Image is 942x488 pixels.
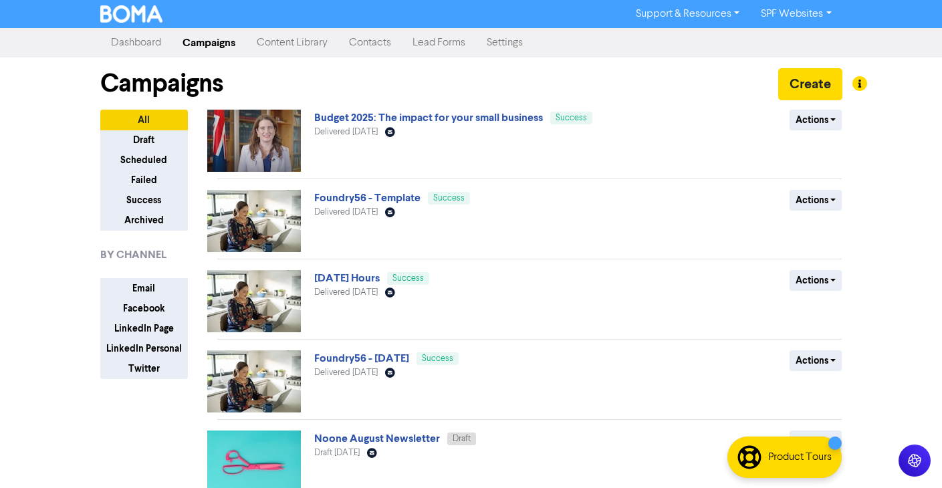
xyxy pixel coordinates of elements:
span: Delivered [DATE] [314,128,378,136]
button: Facebook [100,298,188,319]
button: Actions [790,190,842,211]
span: Success [556,114,587,122]
a: Lead Forms [402,29,476,56]
button: Actions [790,270,842,291]
button: Twitter [100,358,188,379]
img: BOMA Logo [100,5,163,23]
a: Contacts [338,29,402,56]
button: Failed [100,170,188,191]
iframe: Chat Widget [770,344,942,488]
span: Success [433,194,465,203]
a: Noone August Newsletter [314,432,440,445]
span: Delivered [DATE] [314,368,378,377]
a: [DATE] Hours [314,271,380,285]
button: Actions [790,110,842,130]
img: image_1728867422218.jpg [207,190,301,252]
img: image_1747971107038.jpg [207,110,301,172]
span: Delivered [DATE] [314,288,378,297]
a: Budget 2025: The impact for your small business [314,111,543,124]
img: image_1728867422218.jpg [207,350,301,412]
a: Dashboard [100,29,172,56]
span: Draft [DATE] [314,449,360,457]
button: Scheduled [100,150,188,170]
img: image_1728867422218.jpg [207,270,301,332]
button: All [100,110,188,130]
button: Draft [100,130,188,150]
button: LinkedIn Page [100,318,188,339]
span: BY CHANNEL [100,247,166,263]
button: Success [100,190,188,211]
a: Support & Resources [625,3,750,25]
button: Create [778,68,842,100]
button: Archived [100,210,188,231]
button: Email [100,278,188,299]
span: Draft [453,435,471,443]
a: Content Library [246,29,338,56]
a: SPF Websites [750,3,842,25]
a: Settings [476,29,534,56]
a: Foundry56 - [DATE] [314,352,409,365]
span: Success [392,274,424,283]
span: Success [422,354,453,363]
a: Campaigns [172,29,246,56]
button: LinkedIn Personal [100,338,188,359]
h1: Campaigns [100,68,223,99]
span: Delivered [DATE] [314,208,378,217]
a: Foundry56 - Template [314,191,421,205]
